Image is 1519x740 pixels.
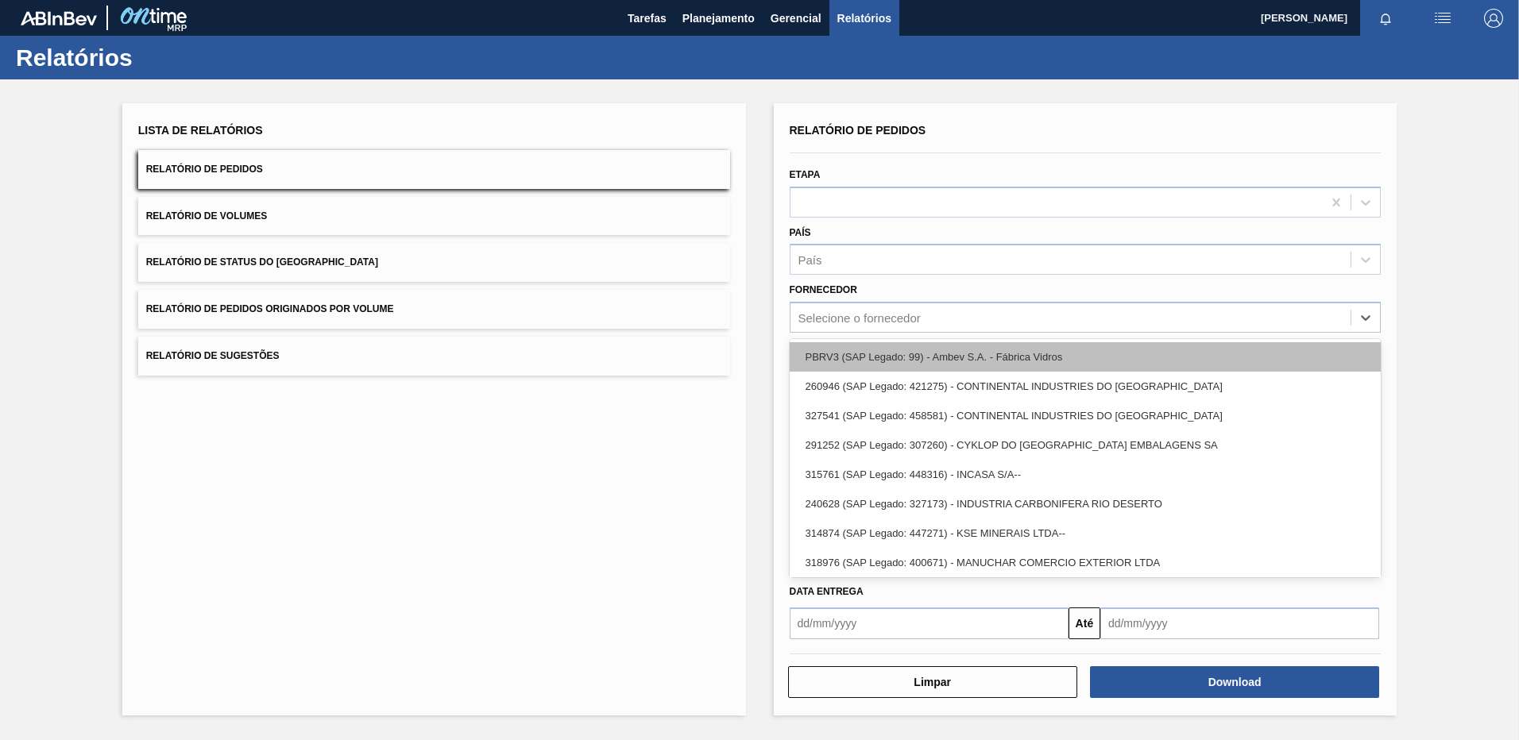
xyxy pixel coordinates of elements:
span: Relatório de Volumes [146,210,267,222]
span: Relatório de Pedidos Originados por Volume [146,303,394,314]
div: País [798,253,822,267]
span: Relatório de Status do [GEOGRAPHIC_DATA] [146,256,378,268]
button: Relatório de Pedidos [138,150,730,189]
label: Etapa [790,169,821,180]
button: Relatório de Volumes [138,197,730,236]
span: Gerencial [771,9,821,28]
label: Fornecedor [790,284,857,295]
label: País [790,227,811,238]
input: dd/mm/yyyy [1100,607,1379,639]
button: Download [1090,666,1379,698]
div: 240628 (SAP Legado: 327173) - INDUSTRIA CARBONIFERA RIO DESERTO [790,489,1382,518]
h1: Relatórios [16,48,298,67]
img: TNhmsLtSVTkK8tSr43FrP2fwEKptu5GPRR3wAAAABJRU5ErkJggg== [21,11,97,25]
div: PBRV3 (SAP Legado: 99) - Ambev S.A. - Fábrica Vidros [790,342,1382,372]
span: Lista de Relatórios [138,124,263,137]
span: Relatório de Sugestões [146,350,280,361]
div: Selecione o fornecedor [798,311,921,325]
span: Planejamento [682,9,755,28]
button: Limpar [788,666,1077,698]
img: userActions [1433,9,1452,28]
button: Notificações [1360,7,1411,29]
span: Data Entrega [790,586,864,597]
button: Até [1069,607,1100,639]
div: 315761 (SAP Legado: 448316) - INCASA S/A-- [790,460,1382,489]
div: 327541 (SAP Legado: 458581) - CONTINENTAL INDUSTRIES DO [GEOGRAPHIC_DATA] [790,401,1382,430]
div: 260946 (SAP Legado: 421275) - CONTINENTAL INDUSTRIES DO [GEOGRAPHIC_DATA] [790,372,1382,401]
button: Relatório de Status do [GEOGRAPHIC_DATA] [138,243,730,282]
button: Relatório de Pedidos Originados por Volume [138,290,730,329]
span: Tarefas [628,9,667,28]
span: Relatório de Pedidos [146,164,263,175]
img: Logout [1484,9,1503,28]
div: 314874 (SAP Legado: 447271) - KSE MINERAIS LTDA-- [790,518,1382,548]
div: 318976 (SAP Legado: 400671) - MANUCHAR COMERCIO EXTERIOR LTDA [790,548,1382,577]
span: Relatório de Pedidos [790,124,926,137]
div: 291252 (SAP Legado: 307260) - CYKLOP DO [GEOGRAPHIC_DATA] EMBALAGENS SA [790,430,1382,460]
button: Relatório de Sugestões [138,337,730,376]
input: dd/mm/yyyy [790,607,1069,639]
span: Relatórios [837,9,891,28]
